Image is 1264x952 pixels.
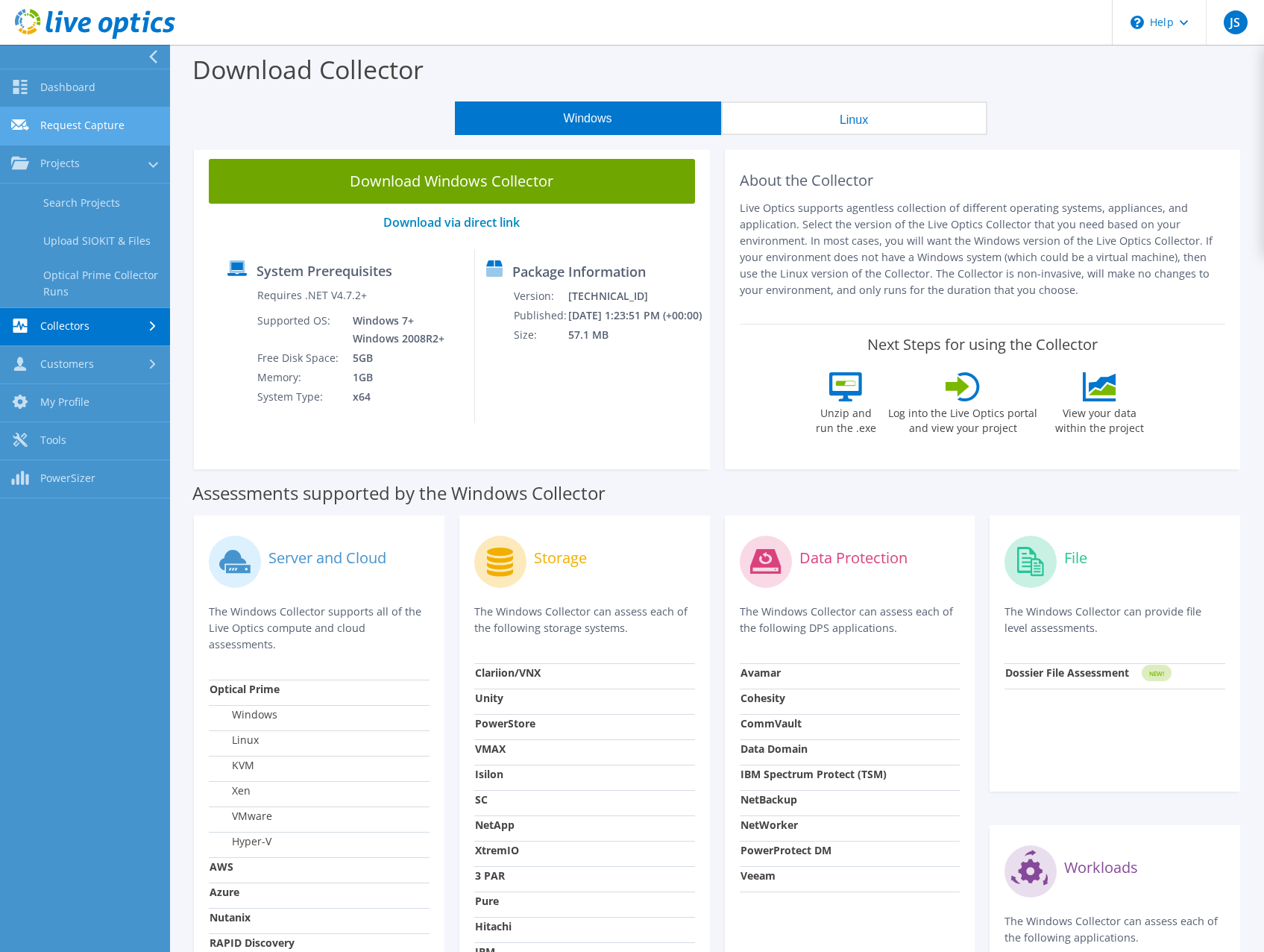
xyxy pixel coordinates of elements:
strong: Pure [475,894,499,908]
td: Published: [513,306,567,325]
label: View your data within the project [1046,401,1153,436]
td: 57.1 MB [567,325,702,345]
strong: PowerStore [475,716,535,730]
strong: Azure [210,885,239,899]
a: Download Windows Collector [209,159,695,204]
strong: NetApp [475,818,515,832]
p: Live Optics supports agentless collection of different operating systems, appliances, and applica... [740,200,1226,298]
label: Assessments supported by the Windows Collector [192,486,606,501]
button: Linux [721,101,987,135]
td: Memory: [257,368,342,387]
label: Server and Cloud [268,551,386,566]
label: Package Information [512,264,646,279]
label: System Prerequisites [257,263,392,278]
strong: Unity [475,691,503,705]
label: KVM [210,758,254,773]
p: The Windows Collector can assess each of the following storage systems. [474,604,695,636]
td: 5GB [342,348,447,368]
td: [TECHNICAL_ID] [567,286,702,306]
strong: NetWorker [741,818,798,832]
strong: SC [475,792,488,807]
label: Windows [210,707,277,722]
label: Linux [210,733,259,748]
strong: IBM Spectrum Protect (TSM) [741,767,887,781]
p: The Windows Collector can assess each of the following DPS applications. [740,604,960,636]
label: Download Collector [192,52,424,87]
label: Storage [534,551,587,566]
button: Windows [455,101,721,135]
span: JS [1224,10,1248,34]
label: VMware [210,809,272,824]
td: Free Disk Space: [257,348,342,368]
td: System Type: [257,387,342,407]
p: The Windows Collector supports all of the Live Optics compute and cloud assessments. [209,604,430,653]
strong: Veeam [741,868,776,883]
strong: 3 PAR [475,868,505,883]
strong: VMAX [475,742,506,756]
strong: Clariion/VNX [475,666,541,680]
p: The Windows Collector can assess each of the following applications. [1004,913,1225,946]
svg: \n [1131,16,1144,29]
strong: Isilon [475,767,503,781]
strong: Avamar [741,666,781,680]
label: File [1064,551,1087,566]
strong: XtremIO [475,843,519,857]
td: Supported OS: [257,311,342,348]
p: The Windows Collector can provide file level assessments. [1004,604,1225,636]
strong: Hitachi [475,919,512,933]
td: [DATE] 1:23:51 PM (+00:00) [567,306,702,325]
label: Unzip and run the .exe [811,401,880,436]
strong: Dossier File Assessment [1005,666,1129,680]
tspan: NEW! [1149,669,1164,677]
strong: Data Domain [741,742,808,756]
strong: Nutanix [210,910,251,924]
a: Download via direct link [383,214,520,231]
strong: Optical Prime [210,682,280,696]
strong: PowerProtect DM [741,843,831,857]
strong: NetBackup [741,792,797,807]
td: Windows 7+ Windows 2008R2+ [342,311,447,348]
label: Hyper-V [210,834,271,849]
label: Requires .NET V4.7.2+ [257,288,367,303]
h2: About the Collector [740,172,1226,190]
td: 1GB [342,368,447,387]
strong: AWS [210,859,233,874]
label: Data Protection [799,551,908,566]
td: Size: [513,325,567,345]
strong: RAPID Discovery [210,936,295,950]
strong: Cohesity [741,691,785,705]
td: Version: [513,286,567,306]
td: x64 [342,387,447,407]
label: Workloads [1064,860,1138,875]
strong: CommVault [741,716,802,730]
label: Xen [210,783,251,798]
label: Next Steps for using the Collector [867,336,1098,354]
label: Log into the Live Optics portal and view your project [887,401,1038,436]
